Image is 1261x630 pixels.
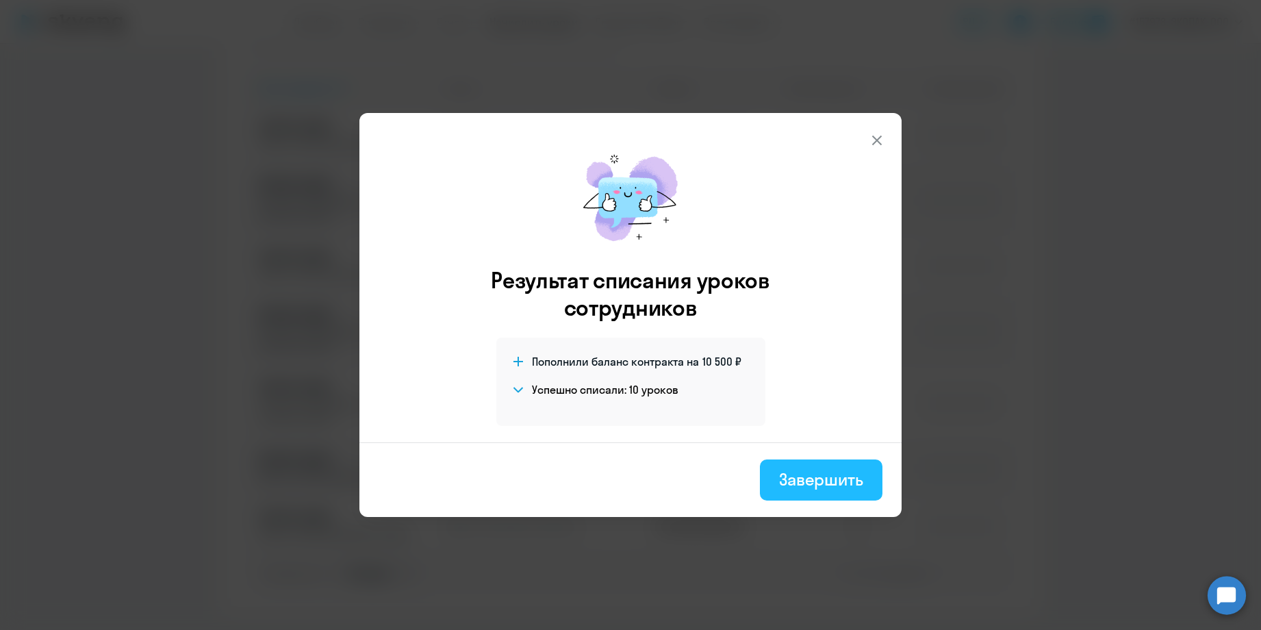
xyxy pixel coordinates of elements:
[760,459,882,501] button: Завершить
[569,140,692,255] img: mirage-message.png
[472,266,789,321] h3: Результат списания уроков сотрудников
[702,354,741,369] span: 10 500 ₽
[532,382,678,397] h4: Успешно списали: 10 уроков
[779,468,863,490] div: Завершить
[532,354,699,369] span: Пополнили баланс контракта на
